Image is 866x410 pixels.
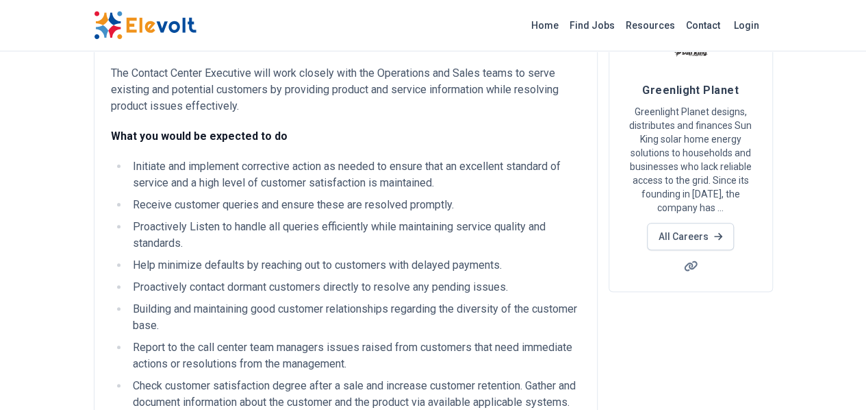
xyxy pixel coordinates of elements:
a: All Careers [647,223,734,250]
li: Building and maintaining good customer relationships regarding the diversity of the customer base. [129,301,581,334]
li: Proactively contact dormant customers directly to resolve any pending issues. [129,279,581,296]
li: Report to the call center team managers issues raised from customers that need immediate actions ... [129,339,581,372]
li: Proactively Listen to handle all queries efficiently while maintaining service quality and standa... [129,219,581,252]
li: Help minimize defaults by reaching out to customers with delayed payments. [129,257,581,274]
a: Contact [680,14,726,36]
li: Receive customer queries and ensure these are resolved promptly. [129,197,581,213]
p: Greenlight Planet designs, distributes and finances Sun King solar home energy solutions to house... [626,105,756,215]
a: Home [526,14,564,36]
img: Elevolt [94,11,196,40]
p: The Contact Center Executive will work closely with the Operations and Sales teams to serve exist... [111,65,581,114]
img: Greenlight Planet [674,35,708,69]
iframe: Chat Widget [798,344,866,410]
a: Login [726,12,767,39]
a: Find Jobs [564,14,620,36]
strong: What you would be expected to do [111,130,288,143]
span: Greenlight Planet [642,84,739,97]
a: Resources [620,14,680,36]
li: Initiate and implement corrective action as needed to ensure that an excellent standard of servic... [129,158,581,191]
